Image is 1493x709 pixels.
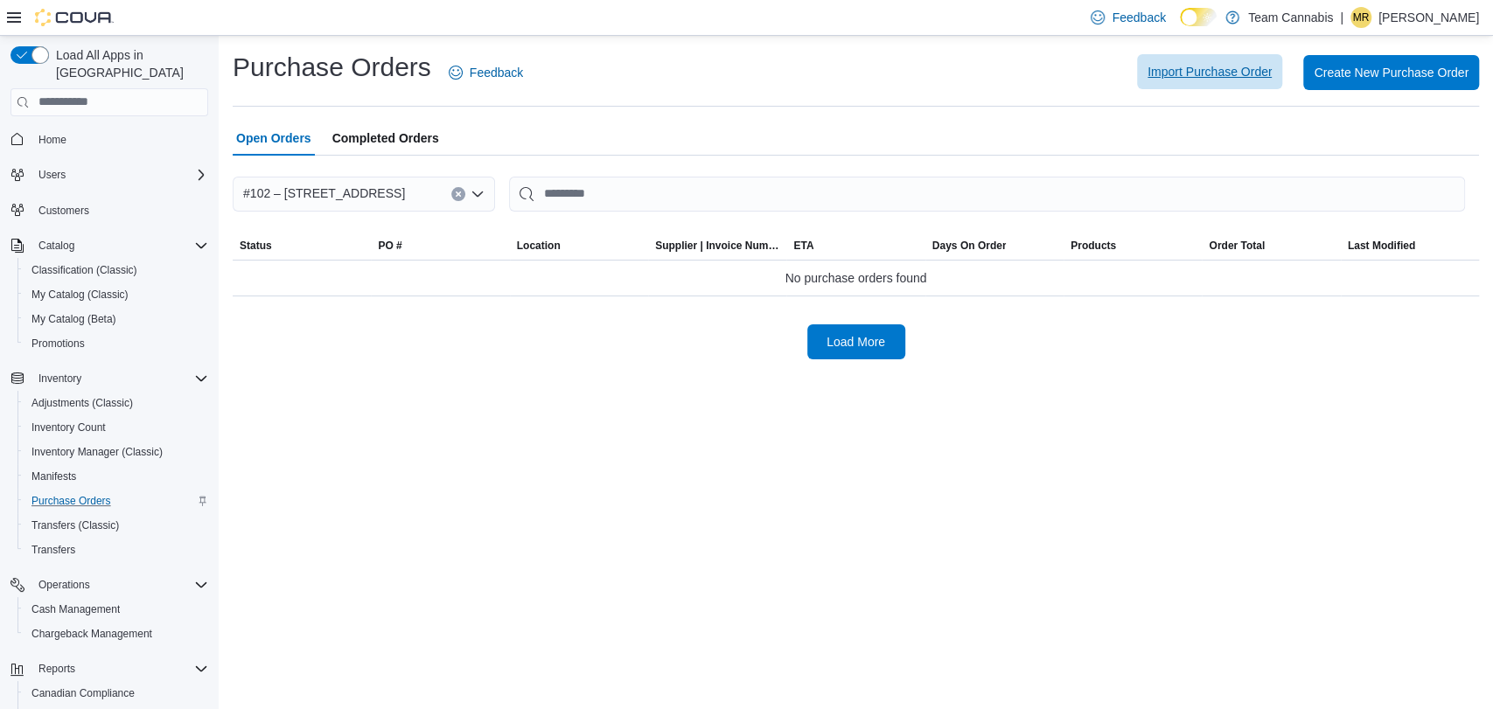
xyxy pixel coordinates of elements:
span: Transfers (Classic) [31,518,119,532]
span: Cash Management [24,599,208,620]
button: Location [510,232,648,260]
span: Catalog [38,239,74,253]
button: Transfers (Classic) [17,513,215,538]
button: Operations [31,574,97,595]
span: My Catalog (Beta) [31,312,116,326]
span: Completed Orders [332,121,439,156]
button: Clear input [451,187,465,201]
span: Catalog [31,235,208,256]
button: Inventory Count [17,415,215,440]
span: Feedback [1112,9,1165,26]
span: Users [38,168,66,182]
button: Catalog [3,233,215,258]
span: Customers [38,204,89,218]
span: Order Total [1209,239,1265,253]
a: Manifests [24,466,83,487]
span: Chargeback Management [31,627,152,641]
button: Manifests [17,464,215,489]
span: MR [1353,7,1370,28]
div: Michelle Rochon [1350,7,1371,28]
span: Days On Order [932,239,1007,253]
span: Last Modified [1348,239,1415,253]
p: | [1340,7,1343,28]
span: Inventory Count [24,417,208,438]
button: Supplier | Invoice Number [648,232,786,260]
span: Transfers [31,543,75,557]
button: Transfers [17,538,215,562]
span: Load All Apps in [GEOGRAPHIC_DATA] [49,46,208,81]
button: Products [1064,232,1202,260]
button: PO # [371,232,509,260]
span: ETA [793,239,813,253]
span: Customers [31,199,208,221]
button: Home [3,127,215,152]
span: My Catalog (Beta) [24,309,208,330]
span: Inventory [38,372,81,386]
span: Home [38,133,66,147]
span: Open Orders [236,121,311,156]
input: This is a search bar. After typing your query, hit enter to filter the results lower in the page. [509,177,1465,212]
button: Reports [3,657,215,681]
button: Reports [31,658,82,679]
span: Products [1071,239,1116,253]
span: Inventory [31,368,208,389]
a: Inventory Manager (Classic) [24,441,170,462]
button: Users [31,164,73,185]
span: Users [31,164,208,185]
span: Transfers [24,539,208,560]
span: Adjustments (Classic) [31,396,133,410]
a: Purchase Orders [24,490,118,511]
button: Adjustments (Classic) [17,391,215,415]
span: Classification (Classic) [31,263,137,277]
button: Open list of options [471,187,485,201]
button: Canadian Compliance [17,681,215,706]
button: Inventory [31,368,88,389]
button: Users [3,163,215,187]
a: Adjustments (Classic) [24,393,140,414]
span: Classification (Classic) [24,260,208,281]
span: My Catalog (Classic) [31,288,129,302]
button: Purchase Orders [17,489,215,513]
p: [PERSON_NAME] [1378,7,1479,28]
span: Canadian Compliance [24,683,208,704]
span: Inventory Count [31,421,106,434]
span: Operations [38,578,90,592]
button: My Catalog (Classic) [17,282,215,307]
span: Import Purchase Order [1148,63,1272,80]
button: Cash Management [17,597,215,622]
span: Cash Management [31,602,120,616]
span: Feedback [470,64,523,81]
a: Chargeback Management [24,623,159,644]
span: PO # [378,239,401,253]
button: Order Total [1202,232,1340,260]
span: Dark Mode [1180,26,1181,27]
span: Inventory Manager (Classic) [24,441,208,462]
a: Feedback [442,55,530,90]
button: Inventory Manager (Classic) [17,440,215,464]
button: Days On Order [925,232,1064,260]
input: Dark Mode [1180,8,1217,26]
button: Inventory [3,366,215,391]
a: My Catalog (Beta) [24,309,123,330]
span: My Catalog (Classic) [24,284,208,305]
button: Last Modified [1341,232,1479,260]
a: Transfers (Classic) [24,515,126,536]
button: Load More [807,324,905,359]
div: Location [517,239,561,253]
p: Team Cannabis [1248,7,1333,28]
span: Adjustments (Classic) [24,393,208,414]
a: Home [31,129,73,150]
span: #102 – [STREET_ADDRESS] [243,183,405,204]
button: Chargeback Management [17,622,215,646]
a: Transfers [24,539,82,560]
span: Promotions [31,337,85,351]
button: Status [233,232,371,260]
button: Classification (Classic) [17,258,215,282]
span: Home [31,129,208,150]
button: My Catalog (Beta) [17,307,215,331]
span: Transfers (Classic) [24,515,208,536]
button: Import Purchase Order [1137,54,1282,89]
button: Customers [3,198,215,223]
span: Operations [31,574,208,595]
button: ETA [786,232,924,260]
